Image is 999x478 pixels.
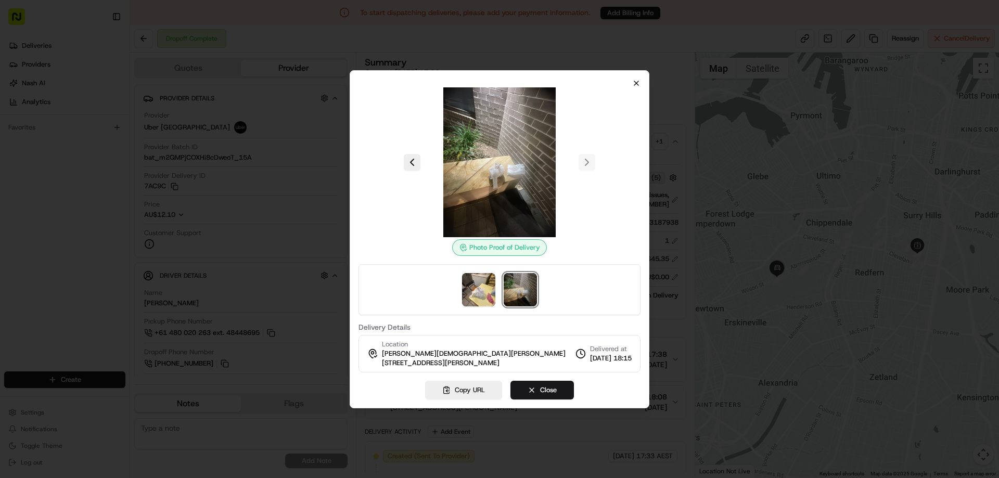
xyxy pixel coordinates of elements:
span: [STREET_ADDRESS][PERSON_NAME] [382,358,499,368]
span: Delivered at [590,344,632,354]
span: Location [382,340,408,349]
span: [PERSON_NAME][DEMOGRAPHIC_DATA][PERSON_NAME] [382,349,566,358]
div: Photo Proof of Delivery [452,239,547,256]
img: photo_proof_of_delivery image [425,87,574,237]
button: Close [510,381,574,399]
img: photo_proof_of_delivery image [504,273,537,306]
img: photo_proof_of_pickup image [462,273,495,306]
label: Delivery Details [358,324,641,331]
span: [DATE] 18:15 [590,354,632,363]
button: Copy URL [425,381,502,399]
